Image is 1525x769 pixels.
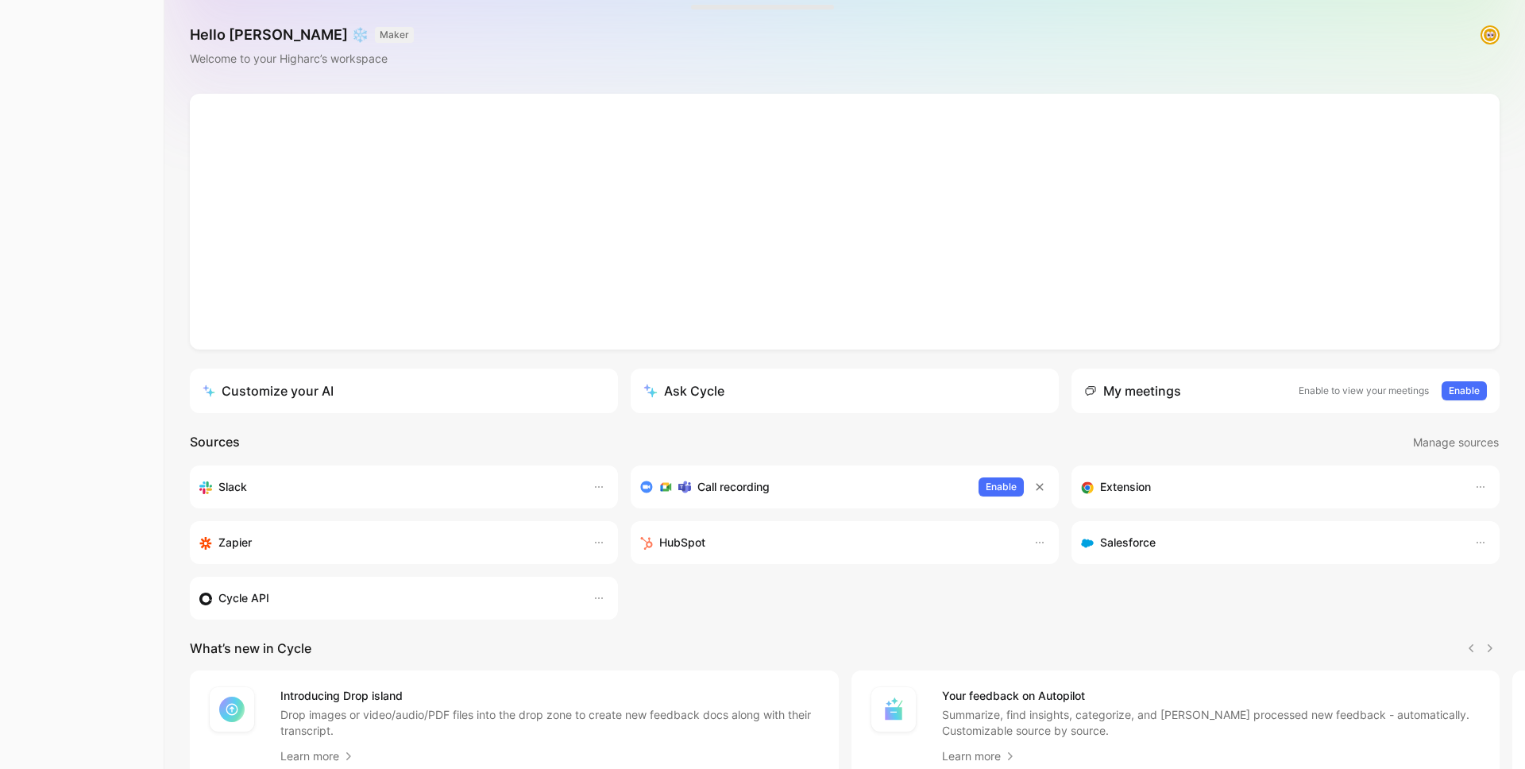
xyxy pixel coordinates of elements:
[190,639,311,658] h2: What’s new in Cycle
[190,369,618,413] a: Customize your AI
[659,533,705,552] h3: HubSpot
[203,381,334,400] div: Customize your AI
[190,432,240,453] h2: Sources
[1482,27,1498,43] img: avatar
[1100,533,1156,552] h3: Salesforce
[942,707,1481,739] p: Summarize, find insights, categorize, and [PERSON_NAME] processed new feedback - automatically. C...
[280,707,820,739] p: Drop images or video/audio/PDF files into the drop zone to create new feedback docs along with th...
[1412,432,1500,453] button: Manage sources
[199,589,577,608] div: Sync customers & send feedback from custom sources. Get inspired by our favorite use case
[199,477,577,497] div: Sync your customers, send feedback and get updates in Slack
[190,25,414,44] h1: Hello [PERSON_NAME] ❄️
[986,479,1017,495] span: Enable
[190,49,414,68] div: Welcome to your Higharc’s workspace
[375,27,414,43] button: MAKER
[1442,381,1487,400] button: Enable
[280,747,355,766] a: Learn more
[218,477,247,497] h3: Slack
[1299,383,1429,399] p: Enable to view your meetings
[218,589,269,608] h3: Cycle API
[942,686,1481,705] h4: Your feedback on Autopilot
[1449,383,1480,399] span: Enable
[631,369,1059,413] button: Ask Cycle
[643,381,724,400] div: Ask Cycle
[218,533,252,552] h3: Zapier
[640,477,966,497] div: Record & transcribe meetings from Zoom, Meet & Teams.
[280,686,820,705] h4: Introducing Drop island
[1081,477,1458,497] div: Capture feedback from anywhere on the web
[697,477,770,497] h3: Call recording
[1100,477,1151,497] h3: Extension
[942,747,1017,766] a: Learn more
[979,477,1024,497] button: Enable
[1084,381,1181,400] div: My meetings
[199,533,577,552] div: Capture feedback from thousands of sources with Zapier (survey results, recordings, sheets, etc).
[1413,433,1499,452] span: Manage sources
